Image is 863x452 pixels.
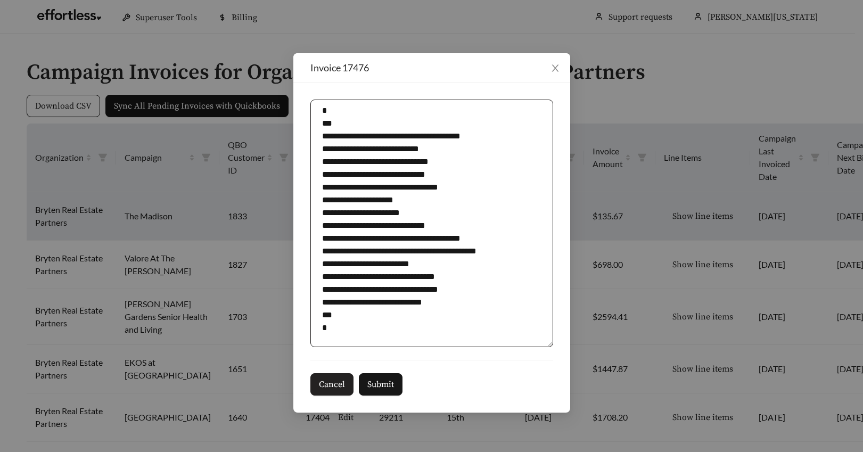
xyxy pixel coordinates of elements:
[359,373,402,396] button: Submit
[319,378,345,391] span: Cancel
[540,53,570,83] button: Close
[550,63,560,73] span: close
[310,373,354,396] button: Cancel
[310,62,553,73] div: Invoice 17476
[367,378,394,391] span: Submit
